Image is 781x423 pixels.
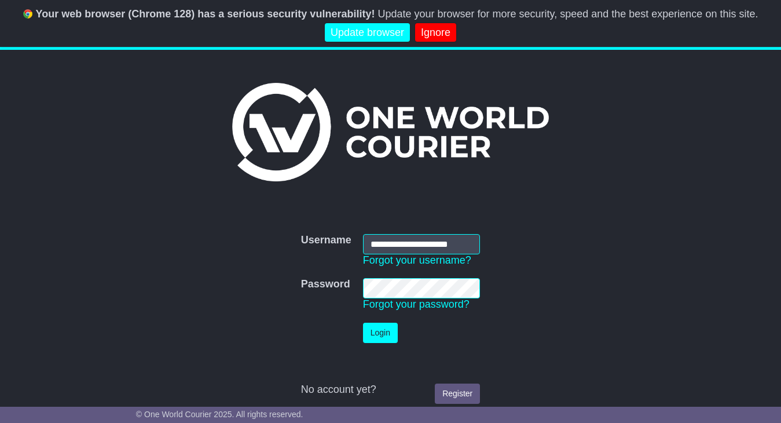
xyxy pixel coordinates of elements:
[301,234,351,247] label: Username
[363,298,470,310] a: Forgot your password?
[363,323,398,343] button: Login
[363,254,471,266] a: Forgot your username?
[19,19,28,28] img: logo_orange.svg
[34,67,43,76] img: tab_domain_overview_orange.svg
[46,68,104,76] div: Domain Overview
[377,8,758,20] span: Update your browser for more security, speed and the best experience on this site.
[32,19,57,28] div: v 4.0.25
[415,23,456,42] a: Ignore
[325,23,410,42] a: Update browser
[301,384,481,396] div: No account yet?
[136,410,303,419] span: © One World Courier 2025. All rights reserved.
[301,278,350,291] label: Password
[117,67,126,76] img: tab_keywords_by_traffic_grey.svg
[19,30,28,39] img: website_grey.svg
[30,30,127,39] div: Domain: [DOMAIN_NAME]
[435,384,480,404] a: Register
[232,83,548,181] img: One World
[130,68,191,76] div: Keywords by Traffic
[36,8,375,20] b: Your web browser (Chrome 128) has a serious security vulnerability!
